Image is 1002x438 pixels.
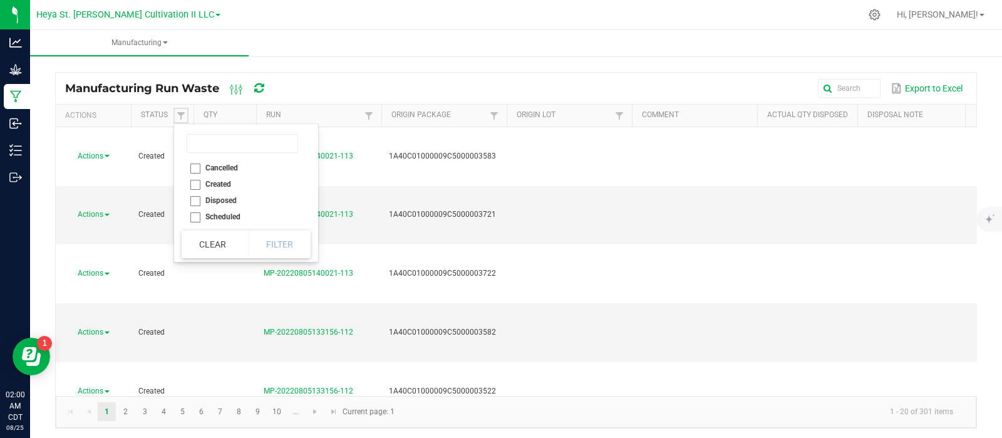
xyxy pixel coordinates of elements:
span: Actions [78,152,103,160]
a: Origin PackageSortable [391,110,486,120]
inline-svg: Analytics [9,36,22,49]
th: Actions [56,105,131,127]
a: Actions [78,152,110,160]
span: 1A40C01000009C5000003583 [389,152,496,160]
kendo-pager-info: 1 - 20 of 301 items [402,402,963,422]
inline-svg: Outbound [9,171,22,184]
span: 1A40C01000009C5000003721 [389,210,496,219]
a: Manufacturing [30,30,249,56]
a: Actions [78,328,110,336]
a: QtySortable [204,110,251,120]
a: Actions [78,387,110,395]
a: Page 7 [211,402,229,421]
a: Page 11 [287,402,305,421]
a: Actions [78,269,110,278]
a: Page 3 [136,402,154,421]
p: 08/25 [6,423,24,432]
inline-svg: Inventory [9,144,22,157]
a: Page 2 [116,402,135,421]
a: Origin LotSortable [517,110,611,120]
button: Clear [182,231,244,258]
a: Disposal NoteSortable [867,110,978,120]
span: Heya St. [PERSON_NAME] Cultivation II LLC [36,9,214,20]
button: Export to Excel [888,78,966,99]
a: Actions [78,210,110,219]
span: MP-20220805140021-113 [264,269,353,278]
a: Filter [173,108,189,123]
span: Actions [78,387,103,395]
inline-svg: Inbound [9,117,22,130]
span: Created [138,269,165,278]
span: Actions [78,328,103,336]
a: Actual Qty DisposedSortable [767,110,852,120]
a: Page 8 [230,402,248,421]
span: MP-20220805133156-112 [264,387,353,395]
a: CommentSortable [642,110,752,120]
inline-svg: Grow [9,63,22,76]
a: Page 10 [268,402,286,421]
iframe: Resource center [13,338,50,375]
a: Filter [361,108,376,123]
kendo-pager: Current page: 1 [56,396,976,428]
a: Page 1 [98,402,116,421]
span: Hi, [PERSON_NAME]! [897,9,978,19]
inline-svg: Manufacturing [9,90,22,103]
input: Search [818,79,881,98]
a: Page 6 [192,402,210,421]
a: RunSortable [266,110,361,120]
div: Manufacturing Run Waste [65,78,286,99]
a: StatusSortable [141,110,173,120]
span: 1A40C01000009C5000003722 [389,269,496,278]
span: MP-20220805133156-112 [264,328,353,336]
span: Actions [78,269,103,278]
span: Manufacturing [30,38,249,48]
p: 02:00 AM CDT [6,389,24,423]
span: Created [138,210,165,219]
span: Go to the last page [329,407,339,417]
span: Go to the next page [310,407,320,417]
div: Manage settings [867,9,882,21]
iframe: Resource center unread badge [37,336,52,351]
a: Page 4 [155,402,173,421]
span: 1A40C01000009C5000003582 [389,328,496,336]
span: Created [138,152,165,160]
a: Filter [612,108,627,123]
a: Page 5 [173,402,192,421]
span: Actions [78,210,103,219]
a: Page 9 [249,402,267,421]
span: Created [138,328,165,336]
span: Created [138,387,165,395]
a: Go to the last page [324,402,343,421]
a: Go to the next page [306,402,324,421]
a: Filter [487,108,502,123]
span: 1A40C01000009C5000003522 [389,387,496,395]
